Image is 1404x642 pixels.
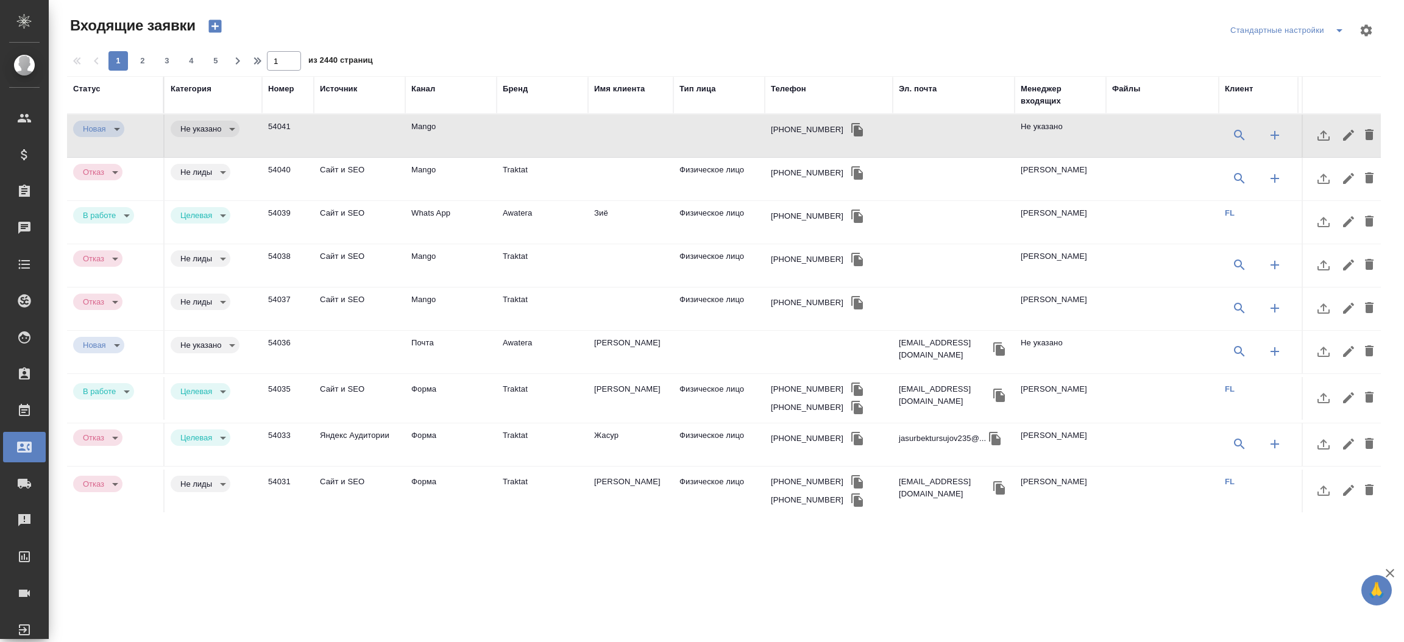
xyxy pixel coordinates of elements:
div: [PHONE_NUMBER] [771,297,843,309]
button: Создать клиента [1260,337,1289,366]
div: Телефон [771,83,806,95]
div: [PHONE_NUMBER] [771,167,843,179]
button: В работе [79,210,119,220]
button: Загрузить файл [1309,337,1338,366]
div: Файлы [1112,83,1140,95]
div: [PHONE_NUMBER] [771,253,843,266]
button: Редактировать [1338,250,1359,280]
div: [PHONE_NUMBER] [771,383,843,395]
div: Номер [268,83,294,95]
button: Удалить [1359,164,1380,193]
button: Скопировать [990,386,1009,404]
p: [EMAIL_ADDRESS][DOMAIN_NAME] [899,383,990,407]
button: Выбрать клиента [1225,429,1254,459]
button: Создать клиента [1260,250,1289,280]
button: Загрузить файл [1309,294,1338,323]
span: 2 [133,55,152,67]
button: Скопировать [848,473,867,491]
button: Новая [79,124,110,134]
td: [PERSON_NAME] [588,331,673,373]
button: Загрузить файл [1309,121,1338,150]
button: Загрузить файл [1309,429,1338,459]
button: Редактировать [1338,207,1359,236]
div: Категория [171,83,211,95]
p: [EMAIL_ADDRESS][DOMAIN_NAME] [899,337,990,361]
div: Новая [171,164,230,180]
p: jasurbektursujov235@... [899,432,986,445]
td: Whats App [405,201,497,244]
td: Mango [405,287,497,330]
button: Скопировать [848,250,867,269]
td: Mango [405,158,497,200]
div: split button [1227,21,1352,40]
td: [PERSON_NAME] [1015,201,1106,244]
span: из 2440 страниц [308,53,373,71]
td: Яндекс Аудитории [314,423,405,466]
button: Создать клиента [1260,429,1289,459]
button: Не лиды [177,253,216,264]
td: 54038 [262,244,314,287]
button: Скопировать [990,340,1009,358]
button: Скопировать [848,207,867,225]
button: Редактировать [1338,337,1359,366]
button: Удалить [1359,294,1380,323]
span: 4 [182,55,201,67]
td: Awatera [497,201,588,244]
div: [PHONE_NUMBER] [771,494,843,506]
button: Не указано [177,124,225,134]
td: Awatera [497,331,588,373]
div: Новая [171,337,239,353]
div: [PHONE_NUMBER] [771,401,843,414]
button: 🙏 [1361,575,1392,605]
td: 54040 [262,158,314,200]
button: Скопировать [848,121,867,139]
div: Новая [73,250,122,267]
button: Загрузить файл [1309,207,1338,236]
div: Новая [171,429,230,446]
button: Отказ [79,479,108,489]
td: 54033 [262,423,314,466]
span: 3 [157,55,177,67]
td: Сайт и SEO [314,244,405,287]
td: Mango [405,115,497,157]
div: Новая [73,383,134,400]
div: Новая [73,337,124,353]
div: Новая [73,429,122,446]
button: Загрузить файл [1309,250,1338,280]
button: Не указано [177,340,225,350]
button: Создать [200,16,230,37]
div: Клиент [1225,83,1253,95]
td: Mango [405,244,497,287]
td: Физическое лицо [673,201,765,244]
button: Целевая [177,432,216,443]
div: Тип лица [679,83,716,95]
td: Физическое лицо [673,470,765,512]
td: Traktat [497,423,588,466]
td: Форма [405,423,497,466]
div: Статус [73,83,101,95]
div: Канал [411,83,435,95]
button: Выбрать клиента [1225,121,1254,150]
div: Имя клиента [594,83,645,95]
button: Скопировать [990,479,1009,497]
button: Новая [79,340,110,350]
td: Физическое лицо [673,287,765,330]
button: Редактировать [1338,294,1359,323]
td: Traktat [497,377,588,420]
button: 2 [133,51,152,71]
button: Целевая [177,210,216,220]
button: Удалить [1359,337,1380,366]
div: [PHONE_NUMBER] [771,124,843,136]
a: FL [1225,477,1235,486]
div: [PHONE_NUMBER] [771,476,843,488]
div: Это спам, фрилансеры, текущие клиенты и т.д. [171,476,256,492]
button: 4 [182,51,201,71]
button: Отказ [79,167,108,177]
button: Создать клиента [1260,121,1289,150]
button: Выбрать клиента [1225,250,1254,280]
button: Отказ [79,253,108,264]
div: Новая [73,476,122,492]
td: Сайт и SEO [314,158,405,200]
button: Загрузить файл [1309,476,1338,505]
button: Отказ [79,432,108,443]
